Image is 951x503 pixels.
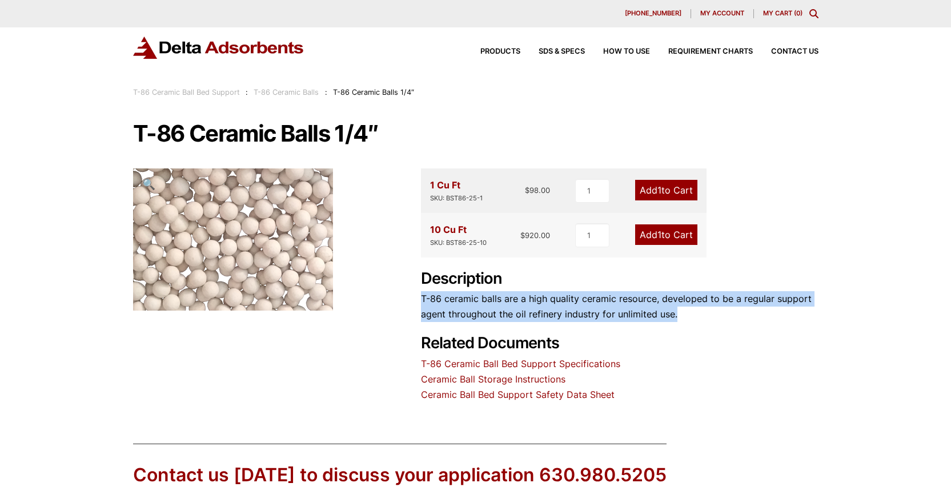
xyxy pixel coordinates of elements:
[430,238,487,248] div: SKU: BST86-25-10
[421,389,615,400] a: Ceramic Ball Bed Support Safety Data Sheet
[246,88,248,96] span: :
[520,231,525,240] span: $
[525,186,529,195] span: $
[462,48,520,55] a: Products
[625,10,681,17] span: [PHONE_NUMBER]
[133,122,818,146] h1: T-86 Ceramic Balls 1/4″
[763,9,802,17] a: My Cart (0)
[771,48,818,55] span: Contact Us
[525,186,550,195] bdi: 98.00
[753,48,818,55] a: Contact Us
[325,88,327,96] span: :
[133,462,667,488] div: Contact us [DATE] to discuss your application 630.980.5205
[480,48,520,55] span: Products
[657,184,661,196] span: 1
[635,180,697,200] a: Add1to Cart
[650,48,753,55] a: Requirement Charts
[603,48,650,55] span: How to Use
[430,193,483,204] div: SKU: BST86-25-1
[421,358,620,369] a: T-86 Ceramic Ball Bed Support Specifications
[520,48,585,55] a: SDS & SPECS
[421,269,818,288] h2: Description
[809,9,818,18] div: Toggle Modal Content
[616,9,691,18] a: [PHONE_NUMBER]
[700,10,744,17] span: My account
[668,48,753,55] span: Requirement Charts
[520,231,550,240] bdi: 920.00
[333,88,414,96] span: T-86 Ceramic Balls 1/4″
[254,88,319,96] a: T-86 Ceramic Balls
[133,168,164,200] a: View full-screen image gallery
[421,291,818,322] p: T-86 ceramic balls are a high quality ceramic resource, developed to be a regular support agent t...
[430,178,483,204] div: 1 Cu Ft
[421,373,565,385] a: Ceramic Ball Storage Instructions
[796,9,800,17] span: 0
[133,37,304,59] img: Delta Adsorbents
[430,222,487,248] div: 10 Cu Ft
[691,9,754,18] a: My account
[133,88,240,96] a: T-86 Ceramic Ball Bed Support
[657,229,661,240] span: 1
[133,168,333,311] img: T-86 Ceramic Balls 1/4"
[142,178,155,190] span: 🔍
[585,48,650,55] a: How to Use
[635,224,697,245] a: Add1to Cart
[539,48,585,55] span: SDS & SPECS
